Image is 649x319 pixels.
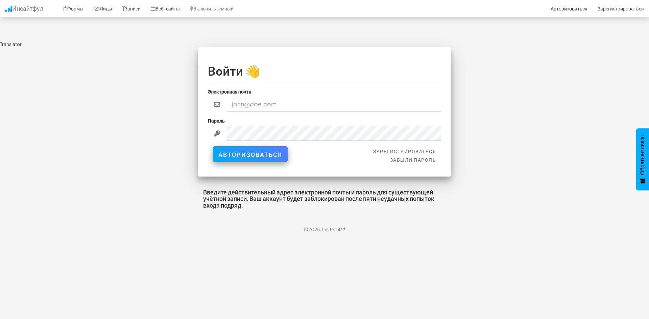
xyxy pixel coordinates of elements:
[636,129,649,191] button: Обратная связь - Показать опрос
[125,5,141,11] font: Записи
[373,148,436,154] a: Зарегистрироваться
[193,5,234,11] font: Включить темный
[390,157,436,163] a: Забыли пароль
[203,188,434,209] font: Введите действительный адрес электронной почты и пароль для существующей учётной записи. Ваш акка...
[598,5,644,11] font: Зарегистрироваться
[308,226,345,232] font: 2025, Insiteful ™
[100,5,112,11] font: Лиды
[640,135,645,175] font: Обратная связь
[213,146,288,162] button: Авторизоваться
[5,6,12,12] img: icon.png
[208,88,251,95] font: Электронная почта
[155,5,180,11] font: Веб-сайты
[226,97,441,112] input: john@doe.com
[208,117,225,124] font: Пароль
[218,151,282,158] font: Авторизоваться
[67,5,83,11] font: Формы
[12,4,43,12] font: Инсайтфул
[304,226,308,232] font: ©
[208,63,260,78] font: Войти 👋
[551,5,587,11] font: Авторизоваться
